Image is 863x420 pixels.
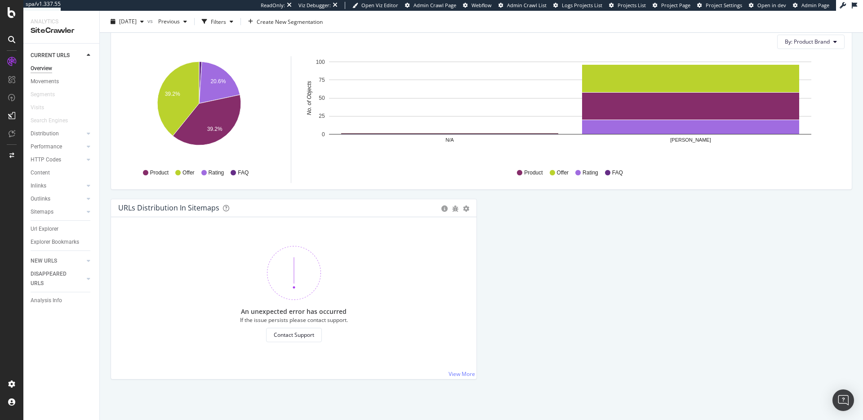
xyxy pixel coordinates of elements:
span: FAQ [238,169,249,177]
div: NEW URLS [31,256,57,266]
div: Viz Debugger: [298,2,331,9]
div: Movements [31,77,59,86]
span: By: Product Brand [785,38,830,45]
div: circle-info [441,206,448,212]
a: Sitemaps [31,207,84,217]
text: No. of Objects [306,81,312,115]
span: Rating [209,169,224,177]
span: Previous [155,18,180,25]
div: CURRENT URLS [31,51,70,60]
span: Admin Page [801,2,829,9]
a: Projects List [609,2,646,9]
a: Admin Page [793,2,829,9]
text: 0 [322,131,325,138]
div: Outlinks [31,194,50,204]
div: An unexpected error has occurred [241,307,347,316]
text: 39.2% [207,126,222,132]
button: Previous [155,14,191,29]
button: [DATE] [107,14,147,29]
button: By: Product Brand [777,35,845,49]
span: Admin Crawl Page [414,2,456,9]
a: NEW URLS [31,256,84,266]
span: Logs Projects List [562,2,602,9]
a: Distribution [31,129,84,139]
div: Url Explorer [31,224,58,234]
div: Content [31,168,50,178]
img: 370bne1z.png [267,246,321,300]
div: Analysis Info [31,296,62,305]
text: 75 [319,77,325,83]
a: Webflow [463,2,492,9]
span: Webflow [472,2,492,9]
div: Sitemaps [31,207,53,217]
div: Distribution [31,129,59,139]
a: Outlinks [31,194,84,204]
div: Visits [31,103,44,112]
div: Filters [211,18,226,25]
a: Open in dev [749,2,786,9]
a: Movements [31,77,93,86]
div: bug [452,206,458,212]
text: 50 [319,95,325,101]
a: View More [449,370,475,378]
svg: A chart. [302,56,838,161]
div: DISAPPEARED URLS [31,269,76,288]
a: Content [31,168,93,178]
span: Admin Crawl List [507,2,547,9]
a: CURRENT URLS [31,51,84,60]
text: 39.2% [165,91,180,97]
span: Product [150,169,169,177]
div: Performance [31,142,62,152]
a: Logs Projects List [553,2,602,9]
a: Admin Crawl List [498,2,547,9]
span: Project Page [661,2,690,9]
button: Contact Support [266,328,322,342]
div: HTTP Codes [31,155,61,165]
text: [PERSON_NAME] [670,137,711,143]
span: vs [147,17,155,24]
a: Segments [31,90,64,99]
text: N/A [445,137,454,143]
text: 25 [319,113,325,119]
svg: A chart. [120,56,278,161]
div: Inlinks [31,181,46,191]
text: 20.6% [210,78,226,85]
span: Open in dev [757,2,786,9]
button: Create New Segmentation [245,14,326,29]
span: Rating [583,169,598,177]
div: Overview [31,64,52,73]
span: Offer [182,169,194,177]
a: Explorer Bookmarks [31,237,93,247]
span: Projects List [618,2,646,9]
button: Filters [198,14,237,29]
span: Offer [557,169,569,177]
a: Project Settings [697,2,742,9]
div: URLs Distribution in Sitemaps [118,203,219,212]
span: Product [524,169,543,177]
a: Visits [31,103,53,112]
span: Project Settings [706,2,742,9]
div: Segments [31,90,55,99]
a: Open Viz Editor [352,2,398,9]
a: Url Explorer [31,224,93,234]
a: Overview [31,64,93,73]
div: Open Intercom Messenger [832,389,854,411]
span: Create New Segmentation [257,18,323,25]
a: Admin Crawl Page [405,2,456,9]
div: Explorer Bookmarks [31,237,79,247]
div: SiteCrawler [31,26,92,36]
div: Search Engines [31,116,68,125]
div: Analytics [31,18,92,26]
span: FAQ [612,169,623,177]
text: 100 [316,59,325,65]
span: Open Viz Editor [361,2,398,9]
a: Search Engines [31,116,77,125]
a: Analysis Info [31,296,93,305]
a: DISAPPEARED URLS [31,269,84,288]
div: Contact Support [274,331,314,339]
a: Project Page [653,2,690,9]
div: If the issue persists please contact support. [240,316,348,324]
div: gear [463,206,469,212]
